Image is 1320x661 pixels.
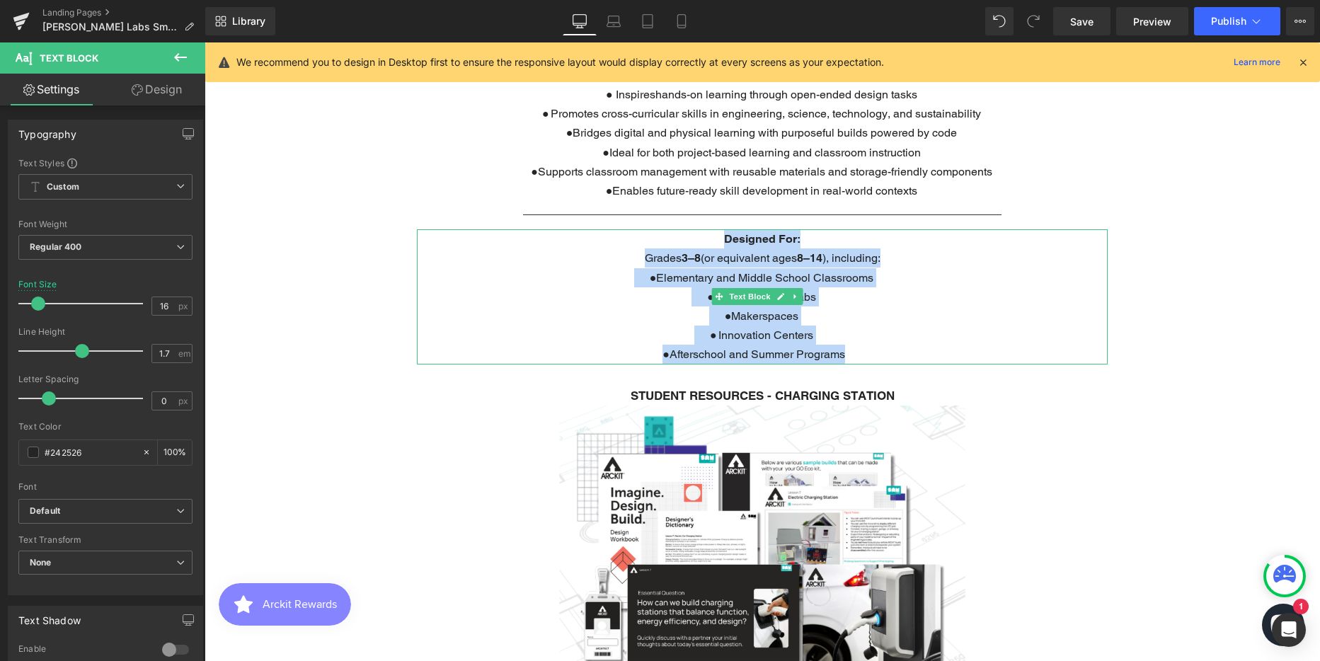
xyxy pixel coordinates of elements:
span: ● [503,248,510,261]
span: Makerspaces [527,267,594,280]
span: Afterschool and Summer Programs [465,305,641,318]
span: Enables future-ready skill development in real-world contexts [408,142,713,155]
span: Preview [1133,14,1171,29]
span: Text Block [522,246,568,263]
span: Why Educators Choose the SMART Design Pack [427,26,689,40]
button: Redo [1019,7,1048,35]
span: ● [401,45,408,59]
span: Promotes cross-curricular skills in engineering, science, technology, and sustainability [346,64,776,78]
div: Font Weight [18,219,193,229]
span: em [178,349,190,358]
span: ● [505,286,512,299]
span: Library [232,15,265,28]
button: Publish [1194,7,1280,35]
div: Open Intercom Messenger [1272,613,1306,647]
a: Desktop [563,7,597,35]
b: Custom [47,181,79,193]
a: Landing Pages [42,7,205,18]
a: New Library [205,7,275,35]
span: Inspireshands-on learning through open-ended design tasks [411,45,713,59]
div: Enable [18,643,148,658]
span: Bridges digital and physical learning with purposeful builds powered by code [368,84,752,97]
a: Laptop [597,7,631,35]
span: Elementary and Middle School Classrooms [452,229,669,242]
div: Text Color [18,422,193,432]
b: 3–8 [477,209,496,222]
span: ● [326,122,333,136]
span: ● [338,64,345,78]
span: ● [398,103,405,117]
span: [PERSON_NAME] Labs Smart Design Pack [42,21,178,33]
a: Tablet [631,7,665,35]
div: Text Styles [18,157,193,168]
span: Supports classroom management with reusable materials and storage-friendly components [333,122,788,136]
div: Line Height [18,327,193,337]
span: px [178,396,190,406]
b: None [30,557,52,568]
div: Font [18,482,193,492]
div: Typography [18,120,76,140]
a: Preview [1116,7,1188,35]
span: ● [520,267,527,280]
span: Innovation Centers [514,286,609,299]
b: 8–14 [592,209,618,222]
a: Design [105,74,208,105]
input: Color [45,444,135,460]
div: Font Size [18,280,57,289]
iframe: Button to open loyalty program pop-up [14,541,147,583]
b: Regular 400 [30,241,82,252]
button: Undo [985,7,1014,35]
span: Text Block [40,52,98,64]
button: More [1286,7,1314,35]
span: ● [362,84,369,97]
div: Text Transform [18,535,193,545]
a: Mobile [665,7,699,35]
p: We recommend you to design in Desktop first to ensure the responsive layout would display correct... [236,54,884,70]
span: Grades (or equivalent ages ), including: [440,209,676,222]
span: ● [445,229,452,242]
i: Default [30,505,60,517]
strong: STUDENT RESOURCES - CHARGING STATION [426,346,690,360]
span: Save [1070,14,1094,29]
span: ● [401,142,408,155]
span: px [178,301,190,311]
div: Letter Spacing [18,374,193,384]
inbox-online-store-chat: Shopify online store chat [1053,561,1104,607]
span: Publish [1211,16,1246,27]
span: Ideal for both project-based learning and classroom instruction [405,103,716,117]
div: Text Shadow [18,607,81,626]
a: Expand / Collapse [583,246,598,263]
a: Learn more [1228,54,1286,71]
div: % [158,440,192,465]
span: Designed For: [520,190,596,203]
span: ● [458,305,465,318]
